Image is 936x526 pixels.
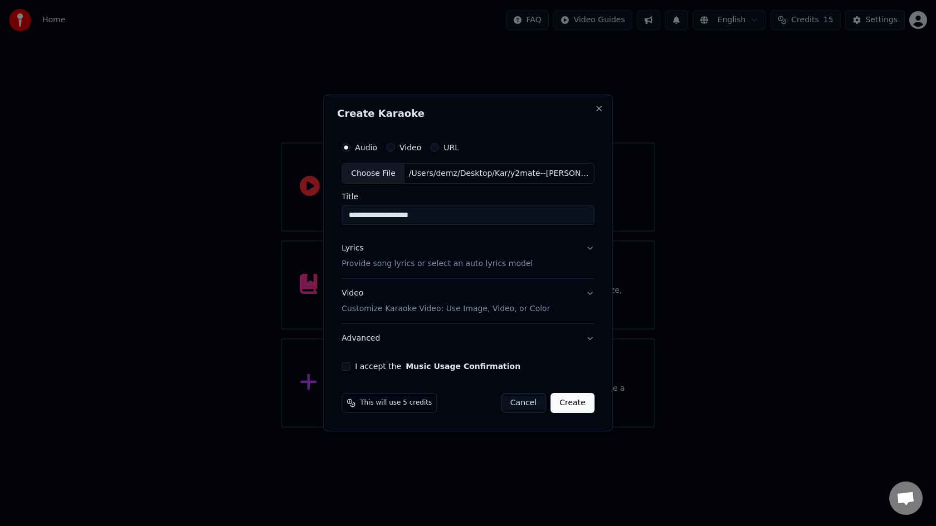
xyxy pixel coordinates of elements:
p: Customize Karaoke Video: Use Image, Video, or Color [342,303,550,314]
button: I accept the [406,362,520,370]
label: Video [399,144,421,151]
button: Cancel [501,393,546,413]
div: /Users/demz/Desktop/Kar/y2mate--[PERSON_NAME]-Photograph-Lyrics.mp3 [404,168,594,179]
label: Title [342,193,594,201]
label: Audio [355,144,377,151]
button: Create [550,393,594,413]
button: VideoCustomize Karaoke Video: Use Image, Video, or Color [342,279,594,324]
p: Provide song lyrics or select an auto lyrics model [342,259,533,270]
label: I accept the [355,362,520,370]
button: Advanced [342,324,594,353]
div: Lyrics [342,243,363,254]
label: URL [443,144,459,151]
div: Video [342,288,550,315]
h2: Create Karaoke [337,109,599,119]
div: Choose File [342,164,404,184]
button: LyricsProvide song lyrics or select an auto lyrics model [342,234,594,279]
span: This will use 5 credits [360,399,432,407]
